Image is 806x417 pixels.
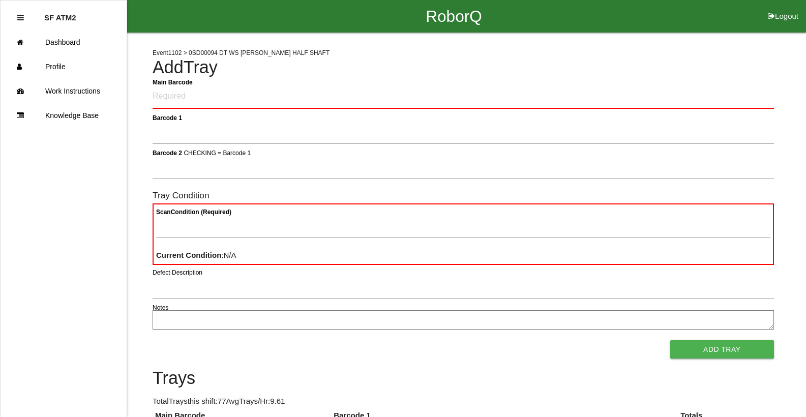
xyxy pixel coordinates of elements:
h4: Trays [153,369,774,388]
button: Add Tray [670,340,774,359]
b: Current Condition [156,251,221,259]
a: Knowledge Base [1,103,127,128]
h6: Tray Condition [153,191,774,200]
label: Notes [153,303,168,312]
span: Event 1102 > 0SD00094 DT WS [PERSON_NAME] HALF SHAFT [153,49,330,56]
a: Profile [1,54,127,79]
label: Defect Description [153,268,202,277]
a: Work Instructions [1,79,127,103]
h4: Add Tray [153,58,774,77]
b: Scan Condition (Required) [156,208,231,216]
span: : N/A [156,251,236,259]
span: CHECKING = Barcode 1 [184,149,251,156]
b: Barcode 2 [153,149,182,156]
p: SF ATM2 [44,6,76,22]
input: Required [153,85,774,109]
div: Close [17,6,24,30]
a: Dashboard [1,30,127,54]
b: Barcode 1 [153,114,182,121]
p: Total Trays this shift: 77 Avg Trays /Hr: 9.61 [153,396,774,407]
b: Main Barcode [153,78,193,85]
